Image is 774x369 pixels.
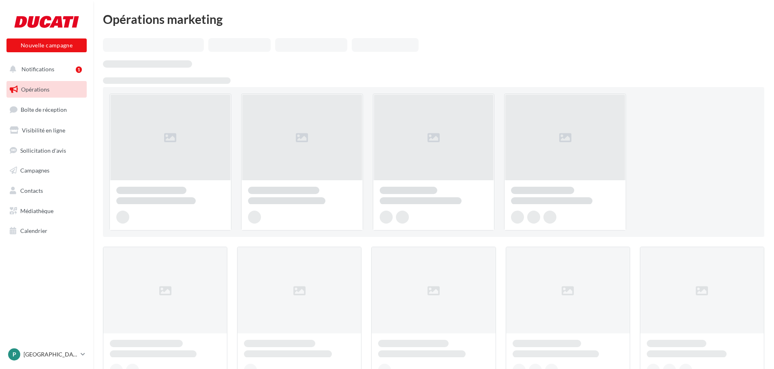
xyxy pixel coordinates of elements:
span: Boîte de réception [21,106,67,113]
a: Contacts [5,182,88,199]
a: Médiathèque [5,203,88,220]
a: Campagnes [5,162,88,179]
a: P [GEOGRAPHIC_DATA] [6,347,87,362]
button: Nouvelle campagne [6,38,87,52]
span: Calendrier [20,227,47,234]
span: Campagnes [20,167,49,174]
a: Visibilité en ligne [5,122,88,139]
span: Sollicitation d'avis [20,147,66,154]
span: P [13,350,16,358]
span: Notifications [21,66,54,73]
div: 1 [76,66,82,73]
a: Calendrier [5,222,88,239]
p: [GEOGRAPHIC_DATA] [24,350,77,358]
a: Boîte de réception [5,101,88,118]
span: Visibilité en ligne [22,127,65,134]
span: Contacts [20,187,43,194]
div: Opérations marketing [103,13,764,25]
a: Sollicitation d'avis [5,142,88,159]
button: Notifications 1 [5,61,85,78]
span: Opérations [21,86,49,93]
a: Opérations [5,81,88,98]
span: Médiathèque [20,207,53,214]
